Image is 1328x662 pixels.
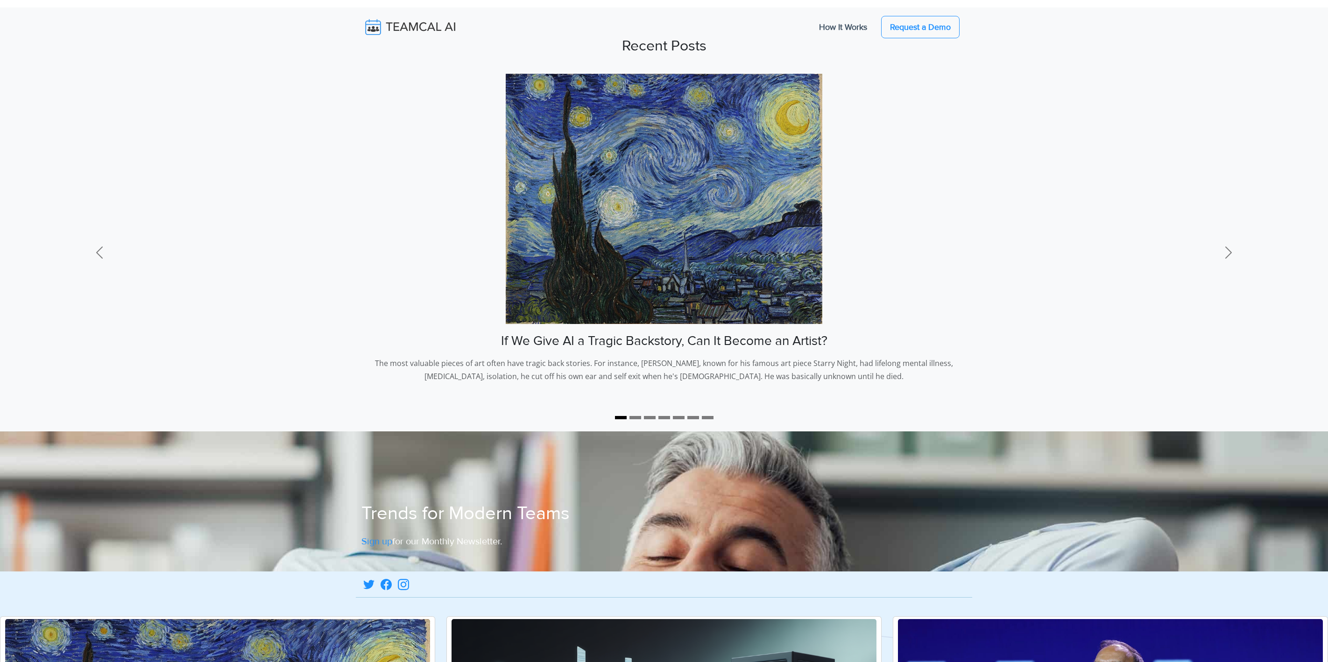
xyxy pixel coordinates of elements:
[361,536,392,547] a: Sign up
[881,16,960,38] a: Request a Demo
[361,502,710,525] h1: Trends for Modern Teams
[361,536,710,547] h5: for our Monthly Newsletter.
[361,333,967,349] h3: If We Give AI a Tragic Backstory, Can It Become an Artist?
[810,17,876,37] a: How It Works
[361,357,967,387] p: The most valuable pieces of art often have tragic back stories. For instance, [PERSON_NAME], know...
[506,74,822,324] img: image of If We Give AI a Tragic Backstory, Can It Become an Artist?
